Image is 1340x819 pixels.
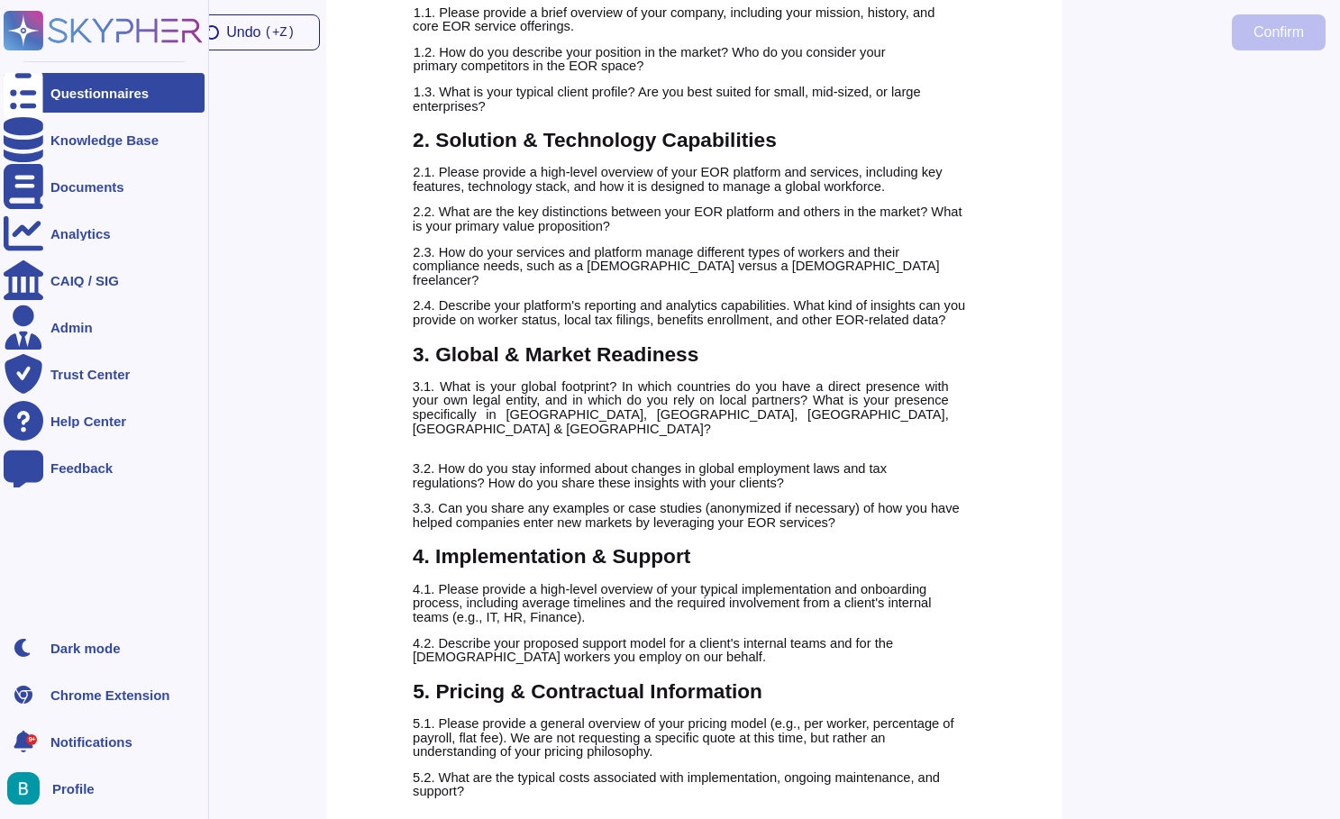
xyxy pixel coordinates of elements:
a: CAIQ / SIG [4,260,205,300]
div: CAIQ / SIG [50,274,119,287]
span: 2.1. Please provide a high-level overview of your EOR platform and services, including key featur... [413,165,942,194]
button: Confirm [1232,14,1326,50]
div: 9+ [26,734,37,745]
a: Knowledge Base [4,120,205,159]
span: 3. Global & Market Readiness [413,342,698,366]
div: Feedback [50,461,113,475]
span: 4. Implementation & Support [413,544,690,568]
span: 4.2. Describe your proposed support model for a client's internal teams and for the [DEMOGRAPHIC_... [413,636,893,665]
span: 3.2. How do you stay informed about changes in global employment laws and tax regulations? How do... [413,461,887,490]
a: Trust Center [4,354,205,394]
span: 5.2. What are the typical costs associated with implementation, ongoing maintenance, and support? [413,770,940,799]
span: 2.3. How do your services and platform manage different types of workers and their compliance nee... [413,245,940,287]
a: Documents [4,167,205,206]
span: 1.3. What is your typical client profile? Are you best suited for small, mid-sized, or large ente... [413,85,921,114]
span: Notifications [50,735,132,749]
span: 3.3. Can you share any examples or case studies (anonymized if necessary) of how you have helped ... [413,501,960,530]
div: Trust Center [50,368,130,381]
span: 2.4. Describe your platform's reporting and analytics capabilities. What kind of insights can you... [413,298,965,327]
span: 4.1. Please provide a high-level overview of your typical implementation and onboarding process, ... [413,582,932,624]
kbd: ( +Z) [261,26,299,39]
a: Analytics [4,214,205,253]
button: user [4,769,52,808]
span: 2. Solution & Technology Capabilities [413,128,777,151]
div: Dark mode [50,642,121,655]
span: 5.1. Please provide a general overview of your pricing model (e.g., per worker, percentage of pay... [413,716,953,759]
button: Undo(+Z) [183,14,320,50]
img: user [7,772,40,805]
div: Documents [50,180,124,194]
span: Undo [226,25,298,40]
div: Admin [50,321,93,334]
div: Help Center [50,414,126,428]
span: Profile [52,782,95,796]
div: Questionnaires [50,86,149,100]
span: 5. Pricing & Contractual Information [413,679,762,703]
div: Knowledge Base [50,133,159,147]
span: Confirm [1253,25,1304,40]
span: 3.1. What is your global footprint? In which countries do you have a direct presence with your ow... [413,379,949,436]
div: Analytics [50,227,111,241]
a: Help Center [4,401,205,441]
a: Chrome Extension [4,675,205,714]
a: Admin [4,307,205,347]
a: Questionnaires [4,73,205,113]
span: 2.2. What are the key distinctions between your EOR platform and others in the market? What is yo... [413,205,962,233]
a: Feedback [4,448,205,487]
div: Chrome Extension [50,688,170,702]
